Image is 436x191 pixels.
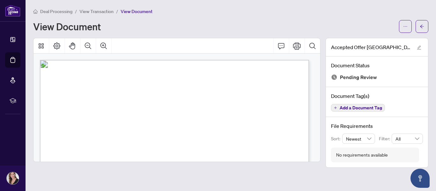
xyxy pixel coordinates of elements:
span: Accepted Offer [GEOGRAPHIC_DATA]pdf [331,43,411,51]
img: Profile Icon [7,172,19,184]
span: Newest [346,134,372,143]
h1: View Document [33,21,101,32]
span: Pending Review [340,73,377,82]
span: edit [417,45,421,50]
button: Add a Document Tag [331,104,385,112]
img: Document Status [331,74,337,80]
span: View Transaction [79,9,114,14]
li: / [116,8,118,15]
h4: Document Status [331,62,423,69]
h4: File Requirements [331,122,423,130]
button: Open asap [410,169,430,188]
p: Filter: [379,135,392,142]
h4: Document Tag(s) [331,92,423,100]
span: Deal Processing [40,9,72,14]
span: arrow-left [420,24,424,29]
p: Sort: [331,135,342,142]
span: plus [334,106,337,109]
span: ellipsis [403,24,408,29]
span: View Document [121,9,153,14]
span: Add a Document Tag [340,106,382,110]
span: home [33,9,38,14]
li: / [75,8,77,15]
div: No requirements available [336,151,388,158]
span: All [395,134,419,143]
img: logo [5,5,20,17]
